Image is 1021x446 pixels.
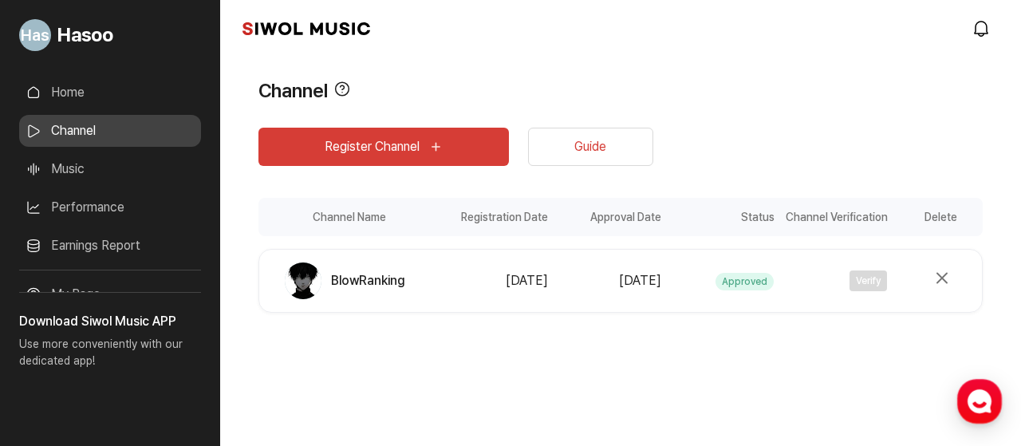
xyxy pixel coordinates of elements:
[258,128,509,166] button: Register Channel
[19,191,201,223] a: Performance
[105,314,206,353] a: Messages
[19,230,201,262] a: Earnings Report
[19,77,201,109] a: Home
[285,262,321,299] img: Channel Profile Image
[41,337,69,350] span: Home
[19,153,201,185] a: Music
[715,273,774,290] span: Approved
[331,271,405,290] span: BlowRanking
[236,337,275,350] span: Settings
[928,264,956,293] button: Delete Channel
[440,198,553,236] div: Registration Date
[967,13,999,45] a: modal.notifications
[19,13,201,57] a: Go to My Profile
[5,314,105,353] a: Home
[19,278,201,310] a: My Page
[553,198,666,236] div: Approval Date
[19,331,201,382] p: Use more conveniently with our dedicated app!
[558,271,661,290] div: [DATE]
[779,198,893,236] div: Channel Verification
[666,198,779,236] div: Status
[258,77,328,105] h1: Channel
[445,271,549,290] div: [DATE]
[334,77,350,105] button: View Tooltip
[893,198,984,236] div: Delete
[132,338,179,351] span: Messages
[528,128,653,166] a: Guide
[258,198,983,313] div: channel
[206,314,306,353] a: Settings
[19,115,201,147] a: Channel
[57,21,113,49] span: Hasoo
[258,198,440,236] div: Channel Name
[19,312,201,331] h3: Download Siwol Music APP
